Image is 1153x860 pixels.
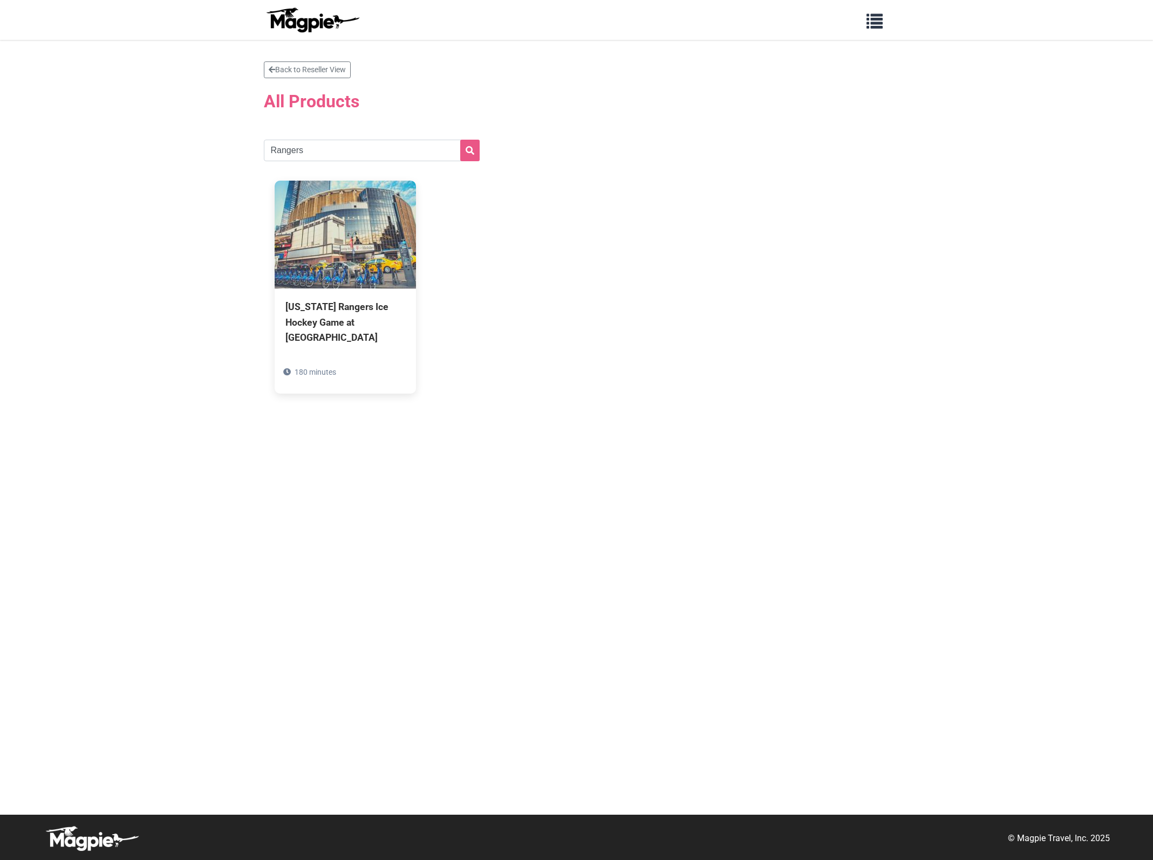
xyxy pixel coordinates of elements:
[1008,831,1110,845] p: © Magpie Travel, Inc. 2025
[275,181,416,393] a: [US_STATE] Rangers Ice Hockey Game at [GEOGRAPHIC_DATA] 180 minutes
[275,181,416,288] img: New York Rangers Ice Hockey Game at Madison Square Garden
[43,825,140,851] img: logo-white-d94fa1abed81b67a048b3d0f0ab5b955.png
[264,61,351,78] a: Back to Reseller View
[264,140,480,161] input: Search products...
[264,85,890,118] h2: All Products
[264,7,361,33] img: logo-ab69f6fb50320c5b225c76a69d11143b.png
[295,368,336,376] span: 180 minutes
[285,299,405,345] div: [US_STATE] Rangers Ice Hockey Game at [GEOGRAPHIC_DATA]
